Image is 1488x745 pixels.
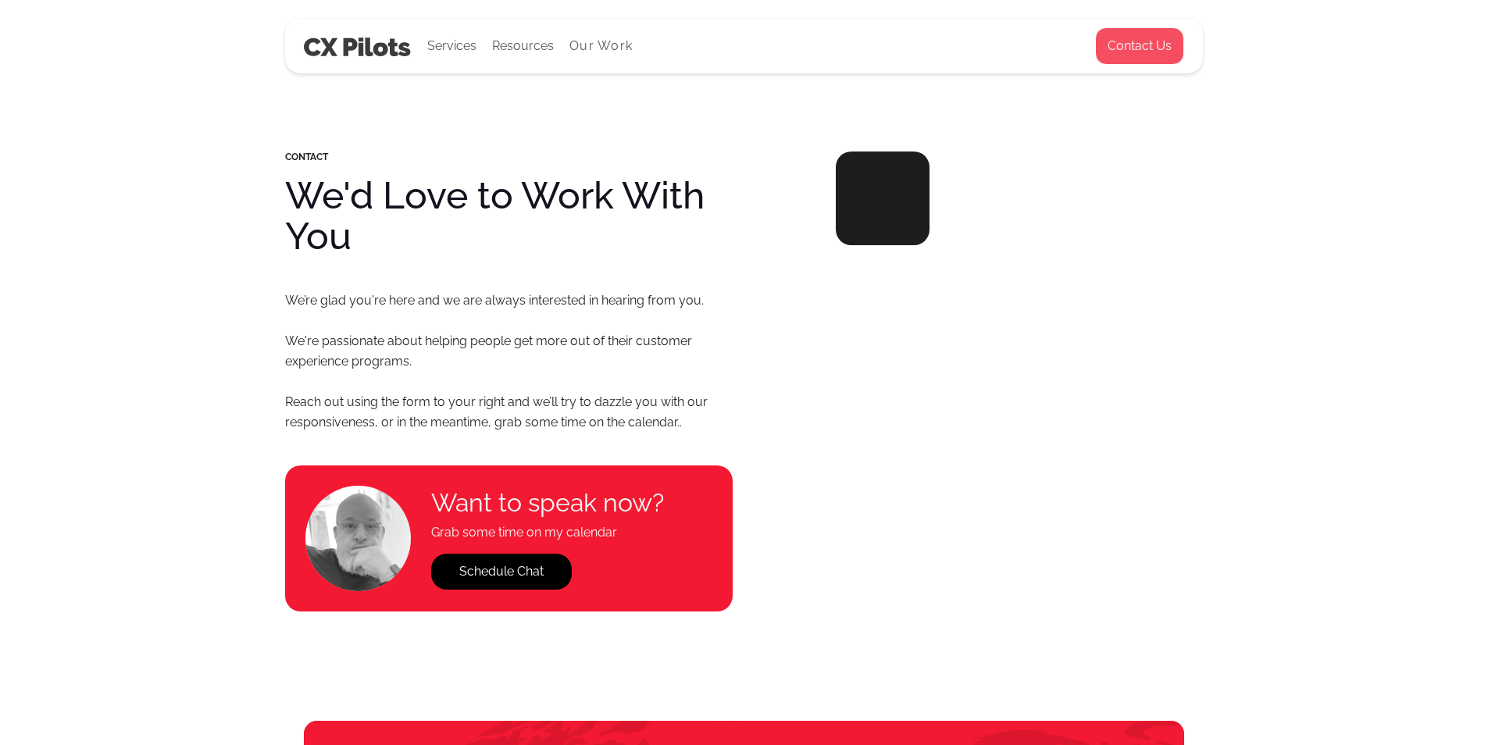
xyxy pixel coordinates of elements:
[285,175,733,256] h1: We'd Love to Work With You
[431,522,664,543] h4: Grab some time on my calendar
[427,20,476,73] div: Services
[492,35,554,57] div: Resources
[427,35,476,57] div: Services
[492,20,554,73] div: Resources
[431,554,572,590] a: Schedule Chat
[1095,27,1184,65] a: Contact Us
[285,151,733,162] div: CONTACT
[285,291,733,433] p: We’re glad you're here and we are always interested in hearing from you. We're passionate about h...
[431,488,664,518] h4: Want to speak now?
[569,39,633,53] a: Our Work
